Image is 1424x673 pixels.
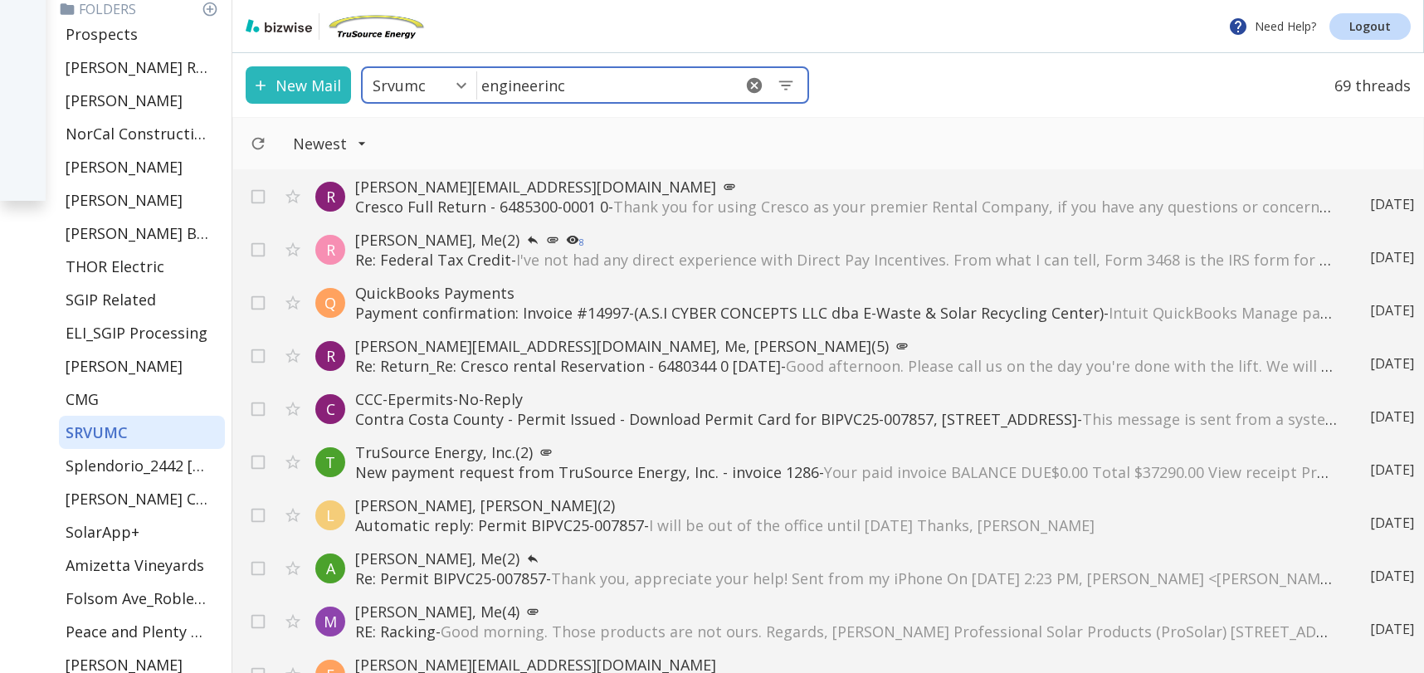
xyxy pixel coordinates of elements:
a: Logout [1329,13,1411,40]
p: C [326,399,335,419]
p: [PERSON_NAME] [66,356,183,376]
p: [PERSON_NAME] [66,157,183,177]
p: Re: Permit BIPVC25-007857 - [355,568,1337,588]
p: [PERSON_NAME] Batteries [66,223,208,243]
div: THOR Electric [59,250,225,283]
div: [PERSON_NAME] CPA Financial [59,482,225,515]
p: Re: Return_Re: Cresco rental Reservation - 6480344 0 [DATE] - [355,356,1337,376]
p: M [324,612,337,632]
p: Re: Federal Tax Credit - [355,250,1337,270]
p: R [326,346,335,366]
p: R [326,240,335,260]
div: SRVUMC [59,416,225,449]
p: Srvumc [373,76,426,95]
div: NorCal Construction [59,117,225,150]
div: CMG [59,383,225,416]
p: Contra Costa County - Permit Issued - Download Permit Card for BIPVC25-007857, [STREET_ADDRESS] - [355,409,1337,429]
p: R [326,187,335,207]
img: bizwise [246,19,312,32]
div: Folsom Ave_Robleto [59,582,225,615]
button: Filter [276,125,383,162]
p: [PERSON_NAME] CPA Financial [66,489,208,509]
p: 69 threads [1324,66,1411,104]
p: [PERSON_NAME][EMAIL_ADDRESS][DOMAIN_NAME] [355,177,1337,197]
p: [DATE] [1370,514,1414,532]
p: CCC-Epermits-No-Reply [355,389,1337,409]
div: [PERSON_NAME] [59,349,225,383]
p: Need Help? [1228,17,1316,37]
p: [PERSON_NAME][EMAIL_ADDRESS][DOMAIN_NAME], Me, [PERSON_NAME] (5) [355,336,1337,356]
p: L [326,505,334,525]
p: [PERSON_NAME] [66,190,183,210]
p: New payment request from TruSource Energy, Inc. - invoice 1286 - [355,462,1337,482]
button: 8 [559,230,591,250]
p: ELI_SGIP Processing [66,323,207,343]
p: CMG [66,389,99,409]
div: [PERSON_NAME] Residence [59,51,225,84]
p: [DATE] [1370,620,1414,638]
p: Q [324,293,336,313]
div: [PERSON_NAME] Batteries [59,217,225,250]
p: Splendorio_2442 [GEOGRAPHIC_DATA] [66,456,208,475]
p: SRVUMC [66,422,128,442]
p: T [325,452,335,472]
p: Amizetta Vineyards [66,555,204,575]
p: [DATE] [1370,195,1414,213]
span: I will be out of the office until [DATE] Thanks, [PERSON_NAME] [649,515,1095,535]
div: SolarApp+ [59,515,225,549]
p: 8 [579,238,584,246]
p: QuickBooks Payments [355,283,1337,303]
p: Prospects [66,24,138,44]
p: NorCal Construction [66,124,208,144]
p: SGIP Related [66,290,156,310]
p: RE: Racking - [355,622,1337,641]
p: Logout [1349,21,1391,32]
p: [DATE] [1370,248,1414,266]
p: [DATE] [1370,354,1414,373]
input: Search [477,68,732,102]
div: Amizetta Vineyards [59,549,225,582]
div: SGIP Related [59,283,225,316]
p: Peace and Plenty Farms [66,622,208,641]
p: Payment confirmation: Invoice #14997-(A.S.I CYBER CONCEPTS LLC dba E-Waste & Solar Recycling Cent... [355,303,1337,323]
div: [PERSON_NAME] [59,183,225,217]
div: [PERSON_NAME] [59,150,225,183]
p: [DATE] [1370,407,1414,426]
p: THOR Electric [66,256,164,276]
p: [PERSON_NAME], Me (4) [355,602,1337,622]
button: Refresh [243,129,273,158]
p: [DATE] [1370,567,1414,585]
div: [PERSON_NAME] [59,84,225,117]
p: TruSource Energy, Inc. (2) [355,442,1337,462]
p: [PERSON_NAME] Residence [66,57,208,77]
p: Automatic reply: Permit BIPVC25-007857 - [355,515,1337,535]
p: A [326,558,335,578]
p: [PERSON_NAME], [PERSON_NAME] (2) [355,495,1337,515]
div: ELI_SGIP Processing [59,316,225,349]
p: Cresco Full Return - 6485300-0001 0 - [355,197,1337,217]
div: Splendorio_2442 [GEOGRAPHIC_DATA] [59,449,225,482]
p: SolarApp+ [66,522,139,542]
p: [DATE] [1370,301,1414,319]
p: [PERSON_NAME] [66,90,183,110]
img: TruSource Energy, Inc. [326,13,426,40]
p: [PERSON_NAME], Me (2) [355,549,1337,568]
p: [PERSON_NAME], Me (2) [355,230,1337,250]
p: Folsom Ave_Robleto [66,588,208,608]
p: [DATE] [1370,461,1414,479]
div: Prospects [59,17,225,51]
button: New Mail [246,66,351,104]
div: Peace and Plenty Farms [59,615,225,648]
